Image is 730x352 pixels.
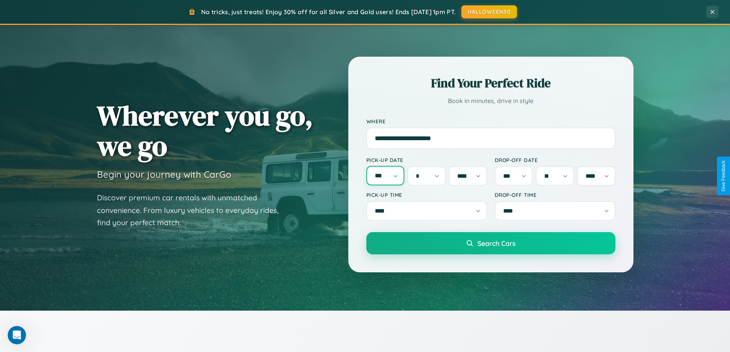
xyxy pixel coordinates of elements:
label: Pick-up Time [366,192,487,198]
iframe: Intercom live chat [8,326,26,344]
h2: Find Your Perfect Ride [366,75,615,92]
label: Drop-off Time [495,192,615,198]
label: Pick-up Date [366,157,487,163]
p: Book in minutes, drive in style [366,95,615,106]
p: Discover premium car rentals with unmatched convenience. From luxury vehicles to everyday rides, ... [97,192,289,229]
label: Where [366,118,615,124]
div: Give Feedback [721,160,726,192]
span: Search Cars [477,239,515,247]
h1: Wherever you go, we go [97,100,313,161]
label: Drop-off Date [495,157,615,163]
button: HALLOWEEN30 [461,5,517,18]
h3: Begin your journey with CarGo [97,169,231,180]
button: Search Cars [366,232,615,254]
span: No tricks, just treats! Enjoy 30% off for all Silver and Gold users! Ends [DATE] 1pm PT. [201,8,456,16]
